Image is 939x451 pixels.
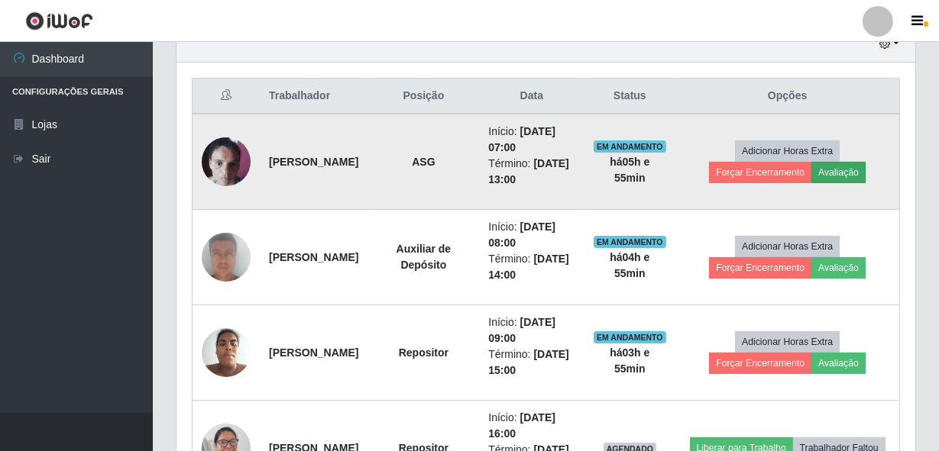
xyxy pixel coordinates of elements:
strong: Repositor [399,346,448,359]
th: Opções [675,79,899,114]
img: 1748706192585.jpeg [202,207,251,308]
time: [DATE] 09:00 [488,316,555,344]
strong: ASG [412,156,435,168]
time: [DATE] 07:00 [488,125,555,153]
th: Data [479,79,584,114]
img: 1650483938365.jpeg [202,320,251,385]
strong: há 04 h e 55 min [610,251,649,279]
li: Término: [488,156,575,188]
time: [DATE] 08:00 [488,221,555,249]
li: Término: [488,346,575,379]
time: [DATE] 16:00 [488,411,555,440]
th: Posição [368,79,479,114]
img: CoreUI Logo [25,11,93,31]
li: Término: [488,251,575,283]
span: EM ANDAMENTO [594,140,666,153]
strong: [PERSON_NAME] [269,251,358,263]
th: Trabalhador [260,79,368,114]
li: Início: [488,124,575,156]
button: Avaliação [811,257,866,279]
th: Status [584,79,675,114]
button: Avaliação [811,162,866,183]
strong: Auxiliar de Depósito [397,243,452,271]
button: Avaliação [811,353,866,374]
strong: [PERSON_NAME] [269,346,358,359]
li: Início: [488,410,575,442]
button: Forçar Encerramento [709,257,811,279]
button: Forçar Encerramento [709,353,811,374]
button: Adicionar Horas Extra [735,140,840,162]
button: Adicionar Horas Extra [735,331,840,353]
button: Adicionar Horas Extra [735,236,840,257]
strong: há 03 h e 55 min [610,346,649,375]
strong: [PERSON_NAME] [269,156,358,168]
strong: há 05 h e 55 min [610,156,649,184]
span: EM ANDAMENTO [594,236,666,248]
button: Forçar Encerramento [709,162,811,183]
span: EM ANDAMENTO [594,331,666,343]
li: Início: [488,314,575,346]
img: 1733770253666.jpeg [202,129,251,194]
li: Início: [488,219,575,251]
